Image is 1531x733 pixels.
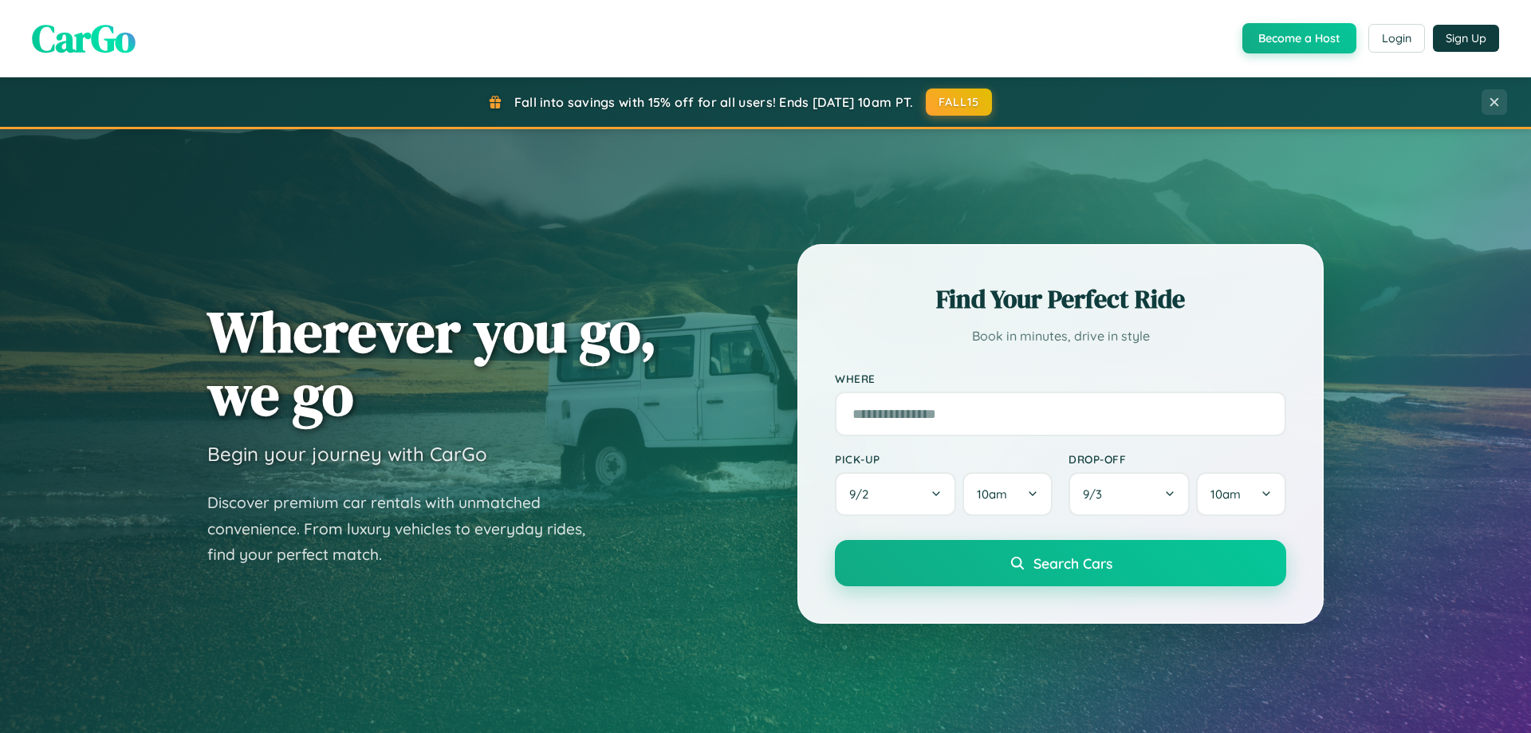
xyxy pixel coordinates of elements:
[207,490,606,568] p: Discover premium car rentals with unmatched convenience. From luxury vehicles to everyday rides, ...
[32,12,136,65] span: CarGo
[1069,472,1190,516] button: 9/3
[835,472,956,516] button: 9/2
[835,452,1053,466] label: Pick-up
[1433,25,1499,52] button: Sign Up
[835,540,1286,586] button: Search Cars
[1083,487,1110,502] span: 9 / 3
[207,442,487,466] h3: Begin your journey with CarGo
[926,89,993,116] button: FALL15
[1196,472,1286,516] button: 10am
[1242,23,1356,53] button: Become a Host
[977,487,1007,502] span: 10am
[835,325,1286,348] p: Book in minutes, drive in style
[835,372,1286,385] label: Where
[1210,487,1241,502] span: 10am
[1069,452,1286,466] label: Drop-off
[1033,554,1112,572] span: Search Cars
[1368,24,1425,53] button: Login
[207,300,657,426] h1: Wherever you go, we go
[849,487,876,502] span: 9 / 2
[514,94,914,110] span: Fall into savings with 15% off for all users! Ends [DATE] 10am PT.
[835,282,1286,317] h2: Find Your Perfect Ride
[962,472,1053,516] button: 10am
